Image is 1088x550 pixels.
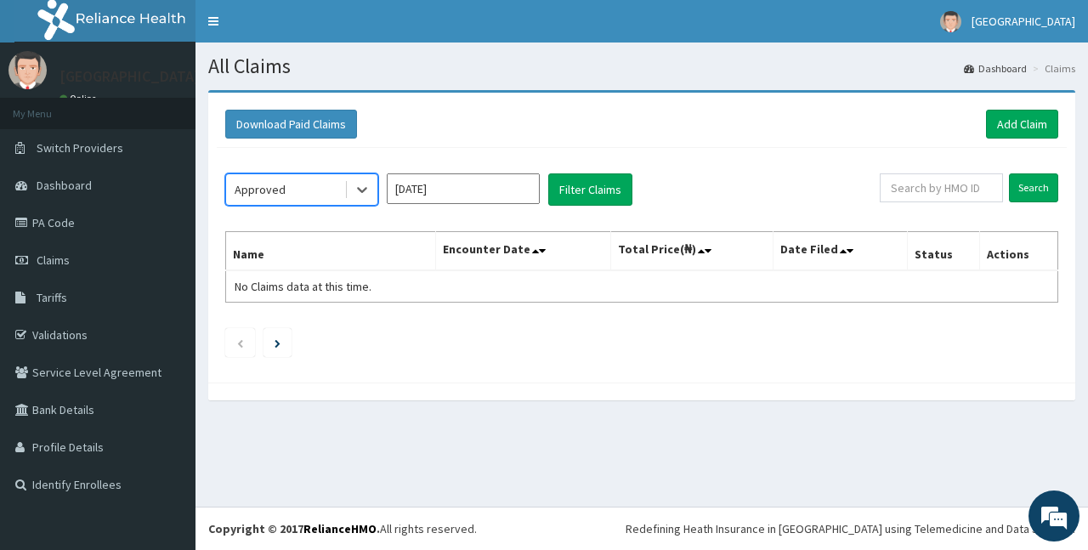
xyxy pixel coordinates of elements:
span: Tariffs [37,290,67,305]
th: Name [226,232,436,271]
h1: All Claims [208,55,1075,77]
li: Claims [1028,61,1075,76]
th: Date Filed [773,232,907,271]
a: Add Claim [986,110,1058,139]
div: Chat with us now [88,95,286,117]
button: Filter Claims [548,173,632,206]
span: Switch Providers [37,140,123,156]
footer: All rights reserved. [195,507,1088,550]
a: Previous page [236,335,244,350]
a: RelianceHMO [303,521,377,536]
a: Dashboard [964,61,1027,76]
a: Next page [275,335,280,350]
strong: Copyright © 2017 . [208,521,380,536]
span: No Claims data at this time. [235,279,371,294]
input: Search by HMO ID [880,173,1003,202]
div: Approved [235,181,286,198]
textarea: Type your message and hit 'Enter' [8,368,324,428]
button: Download Paid Claims [225,110,357,139]
span: [GEOGRAPHIC_DATA] [972,14,1075,29]
span: Dashboard [37,178,92,193]
input: Select Month and Year [387,173,540,204]
th: Encounter Date [435,232,610,271]
img: d_794563401_company_1708531726252_794563401 [31,85,69,128]
a: Online [59,93,100,105]
img: User Image [940,11,961,32]
p: [GEOGRAPHIC_DATA] [59,69,200,84]
th: Status [907,232,979,271]
div: Redefining Heath Insurance in [GEOGRAPHIC_DATA] using Telemedicine and Data Science! [626,520,1075,537]
img: User Image [8,51,47,89]
span: Claims [37,252,70,268]
input: Search [1009,173,1058,202]
div: Minimize live chat window [279,9,320,49]
th: Actions [979,232,1057,271]
th: Total Price(₦) [610,232,773,271]
span: We're online! [99,166,235,337]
